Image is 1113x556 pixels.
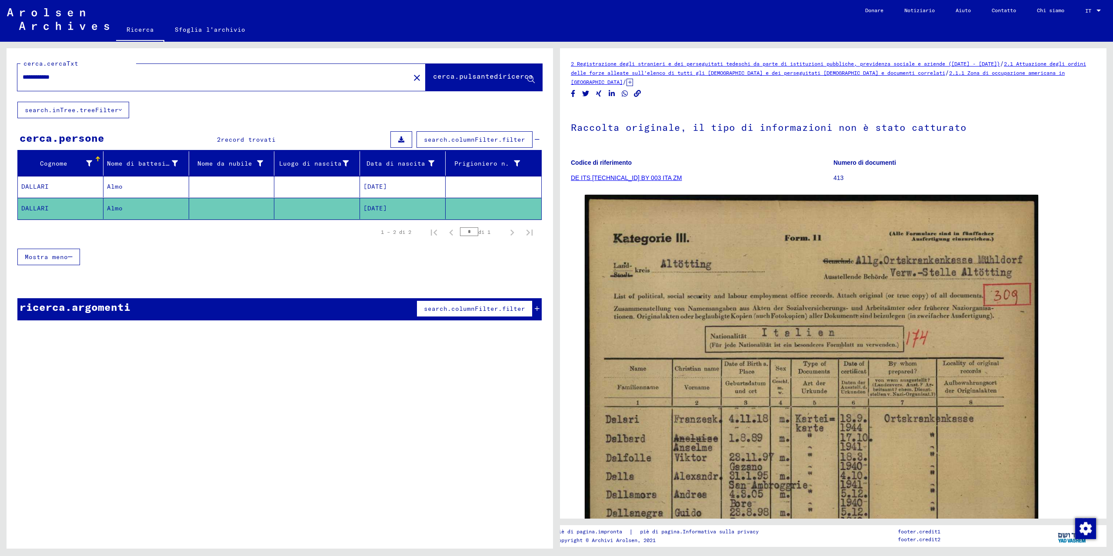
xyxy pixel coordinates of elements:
[25,253,68,261] font: Mostra meno
[7,8,109,30] img: Arolsen_neg.svg
[103,151,189,176] mat-header-cell: Nome di battesimo
[555,528,622,535] font: piè di pagina.impronta
[412,73,422,83] mat-icon: close
[945,69,949,77] font: /
[107,156,189,170] div: Nome di battesimo
[633,527,769,536] a: piè di pagina.Informativa sulla privacy
[607,88,616,99] button: Condividi su LinkedIn
[20,300,130,313] font: ricerca.argomenti
[17,249,80,265] button: Mostra meno
[571,121,966,133] font: Raccolta originale, il tipo di informazioni non è stato catturato
[521,223,538,241] button: Ultima pagina
[127,26,154,33] font: Ricerca
[164,19,256,40] a: Sfoglia l'archivio
[193,156,274,170] div: Nome da nubile
[571,159,632,166] font: Codice di riferimento
[620,88,630,99] button: Condividi su WhatsApp
[279,160,342,167] font: Luogo di nascita
[1056,525,1089,546] img: yv_logo.png
[478,229,490,235] font: di 1
[426,64,542,91] button: cerca.pulsantediricerca
[1037,7,1064,13] font: Chi siamo
[594,88,603,99] button: Condividi su Xing
[425,223,443,241] button: Prima pagina
[18,151,103,176] mat-header-cell: Cognome
[363,156,445,170] div: Data di nascita
[865,7,883,13] font: Donare
[363,183,387,190] font: [DATE]
[569,88,578,99] button: Condividi su Facebook
[555,527,629,536] a: piè di pagina.impronta
[381,229,411,235] font: 1 – 2 di 2
[40,160,67,167] font: Cognome
[1075,518,1096,539] img: Modifica consenso
[833,159,896,166] font: Numero di documenti
[107,183,123,190] font: Almo
[446,151,541,176] mat-header-cell: Prigioniero n.
[21,204,49,212] font: DALLARI
[629,528,633,536] font: |
[21,156,103,170] div: Cognome
[417,131,533,148] button: search.columnFilter.filter
[221,136,276,143] font: record trovati
[363,204,387,212] font: [DATE]
[424,136,525,143] font: search.columnFilter.filter
[581,88,590,99] button: Condividi su Twitter
[833,174,843,181] font: 413
[623,78,626,86] font: /
[443,223,460,241] button: Pagina precedente
[21,183,49,190] font: DALLARI
[449,156,531,170] div: Prigioniero n.
[904,7,935,13] font: Notiziario
[1000,60,1004,67] font: /
[640,528,759,535] font: piè di pagina.Informativa sulla privacy
[217,136,221,143] font: 2
[503,223,521,241] button: Pagina successiva
[454,160,509,167] font: Prigioniero n.
[571,60,1000,67] a: 2 Registrazione degli stranieri e dei perseguitati tedeschi da parte di istituzioni pubbliche, pr...
[1085,7,1091,14] font: IT
[898,528,940,535] font: footer.credit1
[360,151,446,176] mat-header-cell: Data di nascita
[23,60,78,67] font: cerca.cercaTxt
[956,7,971,13] font: Aiuto
[107,160,173,167] font: Nome di battesimo
[633,88,642,99] button: Copia il collegamento
[571,174,682,181] a: DE ITS [TECHNICAL_ID] BY 003 ITA ZM
[408,69,426,86] button: Chiaro
[367,160,425,167] font: Data di nascita
[417,300,533,317] button: search.columnFilter.filter
[278,156,360,170] div: Luogo di nascita
[898,536,940,543] font: footer.credit2
[992,7,1016,13] font: Contatto
[17,102,129,118] button: search.inTree.treeFilter
[116,19,164,42] a: Ricerca
[189,151,275,176] mat-header-cell: Nome da nubile
[424,305,525,313] font: search.columnFilter.filter
[25,106,119,114] font: search.inTree.treeFilter
[197,160,252,167] font: Nome da nubile
[555,537,656,543] font: Copyright © Archivi Arolsen, 2021
[107,204,123,212] font: Almo
[175,26,245,33] font: Sfoglia l'archivio
[20,131,104,144] font: cerca.persone
[274,151,360,176] mat-header-cell: Luogo di nascita
[433,72,533,80] font: cerca.pulsantediricerca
